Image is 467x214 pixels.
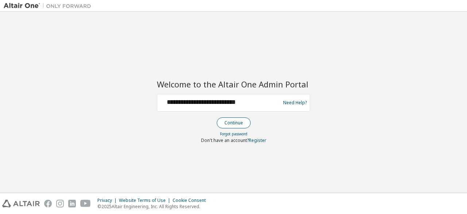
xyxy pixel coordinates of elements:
div: Privacy [97,198,119,203]
img: facebook.svg [44,200,52,207]
h2: Welcome to the Altair One Admin Portal [157,79,310,89]
img: linkedin.svg [68,200,76,207]
img: altair_logo.svg [2,200,40,207]
a: Need Help? [283,102,307,103]
span: Don't have an account? [201,137,249,143]
button: Continue [217,117,251,128]
img: Altair One [4,2,95,10]
img: youtube.svg [80,200,91,207]
p: © 2025 Altair Engineering, Inc. All Rights Reserved. [97,203,210,210]
a: Forgot password [220,131,247,136]
img: instagram.svg [56,200,64,207]
div: Website Terms of Use [119,198,173,203]
div: Cookie Consent [173,198,210,203]
a: Register [249,137,266,143]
